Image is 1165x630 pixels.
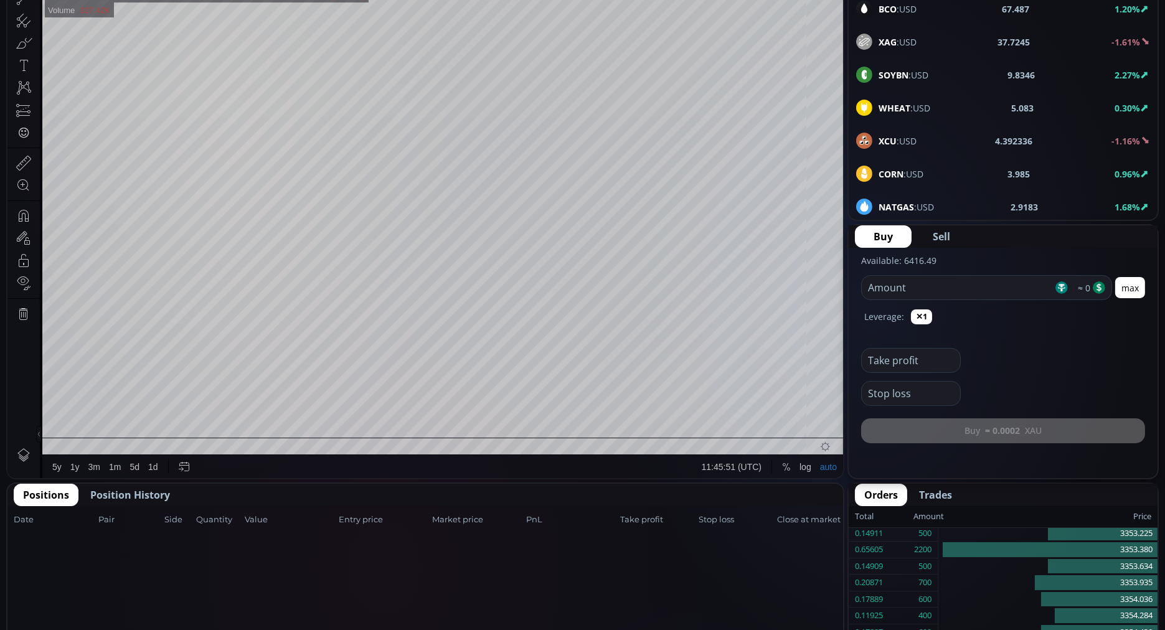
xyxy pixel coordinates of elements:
b: 0.96% [1115,168,1140,180]
div: 3353.935 [938,575,1158,591]
span: Stop loss [699,514,773,526]
div: 500 [918,558,932,575]
span: :USD [879,35,917,49]
div: 1m [101,501,113,511]
span: :USD [879,167,923,181]
b: -1.16% [1111,135,1140,147]
span: :USD [879,200,934,214]
div: auto [813,501,829,511]
span: Date [14,514,95,526]
div: H [180,31,186,40]
b: 2.9183 [1011,200,1038,214]
div: 3353.225 [938,525,1158,542]
b: XCU [879,135,897,147]
b: 1.20% [1115,3,1140,15]
div: 700 [918,575,932,591]
div: 0.14909 [855,558,883,575]
span: Position History [90,487,170,502]
div: Market open [119,29,130,40]
b: 4.392336 [996,134,1033,148]
div: Total [855,509,913,525]
button: 11:45:51 (UTC) [690,494,758,518]
div: 5y [45,501,54,511]
div: 2200 [914,542,932,558]
label: Available: 6416.49 [861,255,936,266]
span: Market price [433,514,523,526]
b: 2.27% [1115,69,1140,81]
div: Toggle Percentage [770,494,788,518]
span: Pair [98,514,161,526]
span: Take profit [620,514,695,526]
div:  [11,166,21,178]
span: Trades [919,487,952,502]
label: Leverage: [864,310,904,323]
div: 3349.92 [225,31,254,40]
span: Close at market [777,514,837,526]
div: 3354.036 [938,591,1158,608]
b: CORN [879,168,903,180]
button: Position History [81,484,179,506]
div: Compare [167,7,204,17]
span: Side [164,514,192,526]
span: Entry price [339,514,429,526]
div: 400 [918,608,932,624]
div: 3354.56 [264,31,293,40]
span: ≈ 0 [1073,281,1090,294]
div: −43.20 (−1.27%) [297,31,357,40]
div: 0.11925 [855,608,883,624]
div: O [140,31,147,40]
div: Go to [167,494,187,518]
span: Positions [23,487,69,502]
div: 0.17889 [855,591,883,608]
button: ✕1 [911,309,932,324]
div: 0.20871 [855,575,883,591]
div: XAU [40,29,61,40]
div: Toggle Auto Scale [808,494,834,518]
b: 37.7245 [998,35,1031,49]
div: Gold [81,29,110,40]
span: Buy [874,229,893,244]
span: :USD [879,68,928,82]
button: Trades [910,484,961,506]
div: L [220,31,225,40]
b: WHEAT [879,102,910,114]
div: 600 [918,591,932,608]
div: Amount [913,509,944,525]
div: 3354.284 [938,608,1158,624]
button: Orders [855,484,907,506]
span: 11:45:51 (UTC) [694,501,754,511]
span: Value [245,514,335,526]
div: C [258,31,264,40]
div: 3399.75 [147,31,176,40]
b: 5.083 [1011,101,1034,115]
div: Price [944,509,1151,525]
div: Toggle Log Scale [788,494,808,518]
div: 3401.40 [187,31,216,40]
div: 500 [918,525,932,542]
div: 3353.634 [938,558,1158,575]
b: XAG [879,36,897,48]
button: Positions [14,484,78,506]
span: PnL [526,514,616,526]
div: 1y [63,501,72,511]
span: Sell [933,229,950,244]
span: :USD [879,2,917,16]
button: max [1115,277,1145,298]
div: Hide Drawings Toolbar [29,465,34,482]
div: 5d [123,501,133,511]
div: Volume [40,45,67,54]
div: 1D [61,29,81,40]
b: 3.985 [1008,167,1031,181]
div: 3353.380 [938,542,1158,558]
div: 327.42K [72,45,102,54]
div: 1d [141,501,151,511]
span: Quantity [196,514,241,526]
b: -1.61% [1111,36,1140,48]
b: SOYBN [879,69,908,81]
span: :USD [879,134,917,148]
button: Buy [855,225,912,248]
b: 9.8346 [1008,68,1035,82]
b: 0.30% [1115,102,1140,114]
div: Indicators [232,7,270,17]
button: Sell [914,225,969,248]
